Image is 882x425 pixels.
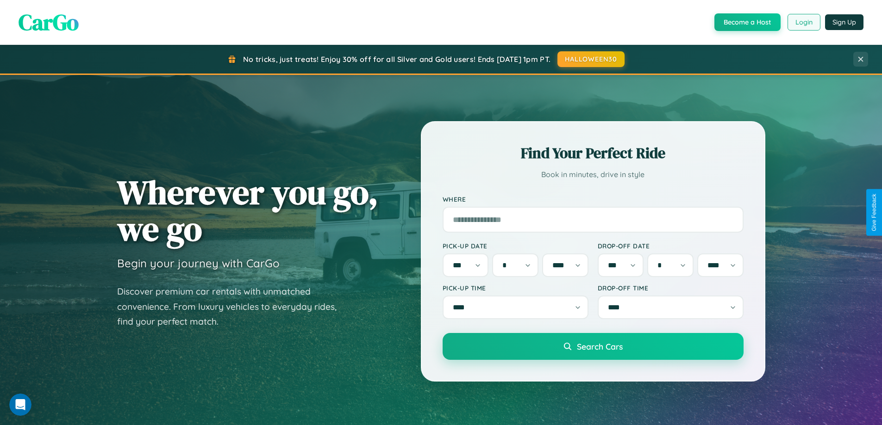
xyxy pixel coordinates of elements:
[117,284,349,329] p: Discover premium car rentals with unmatched convenience. From luxury vehicles to everyday rides, ...
[714,13,781,31] button: Become a Host
[443,333,744,360] button: Search Cars
[443,284,588,292] label: Pick-up Time
[598,284,744,292] label: Drop-off Time
[598,242,744,250] label: Drop-off Date
[557,51,625,67] button: HALLOWEEN30
[9,394,31,416] iframe: Intercom live chat
[117,174,378,247] h1: Wherever you go, we go
[443,168,744,181] p: Book in minutes, drive in style
[243,55,550,64] span: No tricks, just treats! Enjoy 30% off for all Silver and Gold users! Ends [DATE] 1pm PT.
[788,14,820,31] button: Login
[825,14,863,30] button: Sign Up
[19,7,79,37] span: CarGo
[577,341,623,351] span: Search Cars
[117,256,280,270] h3: Begin your journey with CarGo
[443,195,744,203] label: Where
[871,194,877,231] div: Give Feedback
[443,242,588,250] label: Pick-up Date
[443,143,744,163] h2: Find Your Perfect Ride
